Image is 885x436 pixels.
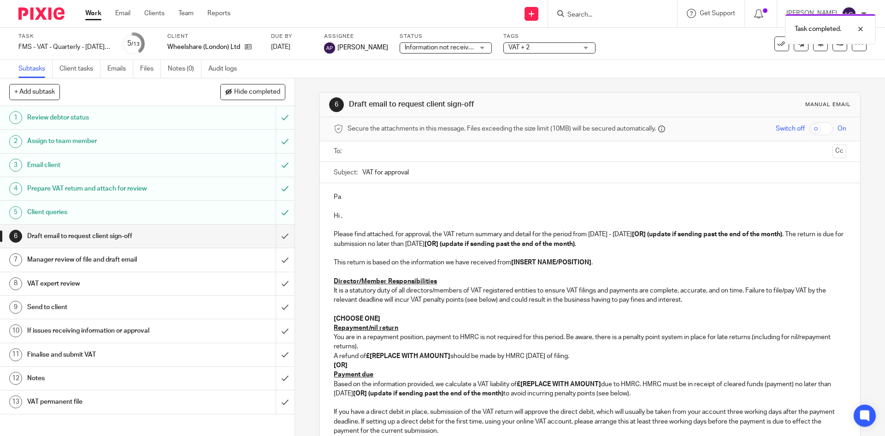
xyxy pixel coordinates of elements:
u: Payment due [334,371,373,378]
p: It is a statutory duty of all directors/members of VAT registered entities to ensure VAT filings ... [334,286,846,305]
label: Status [400,33,492,40]
h1: If issues receiving information or approval [27,324,187,338]
div: 8 [9,277,22,290]
p: Wheelshare (London) Ltd [167,42,240,52]
a: Audit logs [208,60,244,78]
div: FMS - VAT - Quarterly - [DATE] - [DATE] [18,42,111,52]
h1: Draft email to request client sign-off [27,229,187,243]
span: Secure the attachments in this message. Files exceeding the size limit (10MB) will be secured aut... [348,124,656,133]
span: VAT + 2 [508,44,530,51]
h1: Finalise and submit VAT [27,348,187,362]
u: Repayment/nil return [334,325,398,331]
h1: Assign to team member [27,134,187,148]
h1: Email client [27,158,187,172]
label: Client [167,33,260,40]
h1: VAT expert review [27,277,187,291]
div: 2 [9,135,22,148]
u: Director/Member Responsibilities [334,278,437,285]
p: If you have a direct debit in place, submission of the VAT return will approve the direct debit, ... [334,407,846,436]
div: 11 [9,348,22,361]
h1: Send to client [27,300,187,314]
span: Information not received [405,44,476,51]
a: Files [140,60,161,78]
h1: Draft email to request client sign-off [349,100,610,109]
a: Email [115,9,130,18]
a: Notes (0) [168,60,201,78]
small: /13 [131,42,140,47]
h1: Manager review of file and draft email [27,253,187,267]
strong: [OR] [334,362,348,369]
label: To: [334,147,344,156]
div: 13 [9,395,22,408]
label: Assignee [324,33,388,40]
h1: VAT permanent file [27,395,187,409]
label: Task [18,33,111,40]
button: Hide completed [220,84,285,100]
p: Hi , [334,211,846,221]
div: 1 [9,111,22,124]
a: Work [85,9,101,18]
strong: £[REPLACE WITH AMOUNT] [517,381,601,388]
div: Manual email [805,101,851,108]
span: Switch off [776,124,805,133]
a: Reports [207,9,230,18]
button: Cc [832,144,846,158]
span: [PERSON_NAME] [337,43,388,52]
a: Client tasks [59,60,100,78]
div: 6 [9,230,22,243]
div: 12 [9,372,22,385]
button: + Add subtask [9,84,60,100]
p: Task completed. [795,24,841,34]
a: Subtasks [18,60,53,78]
h1: Review debtor status [27,111,187,125]
label: Due by [271,33,313,40]
p: Based on the information provided, we calculate a VAT liability of due to HMRC. HMRC must be in r... [334,380,846,399]
div: 9 [9,301,22,314]
span: Hide completed [234,89,280,96]
p: Please find attached, for approval, the VAT return summary and detail for the period from [DATE] ... [334,230,846,249]
div: FMS - VAT - Quarterly - July - September, 2025 [18,42,111,52]
div: 3 [9,159,22,172]
h1: Client queries [27,205,187,219]
strong: [OR] (update if sending past the end of the month) [425,241,575,247]
p: Pa [334,192,846,202]
p: This return is based on the information we have received from . [334,258,846,267]
div: 7 [9,253,22,266]
span: [DATE] [271,44,290,50]
label: Subject: [334,168,358,177]
img: svg%3E [324,42,335,54]
span: On [838,124,846,133]
a: Clients [144,9,165,18]
div: 6 [329,97,344,112]
strong: [OR] (update if sending past the end of the month) [632,231,782,238]
strong: [INSERT NAME/POSITION] [511,259,591,266]
a: Team [178,9,194,18]
a: Emails [107,60,133,78]
img: svg%3E [842,6,856,21]
div: 4 [9,182,22,195]
p: You are in a repayment position, payment to HMRC is not required for this period. Be aware, there... [334,333,846,352]
h1: Prepare VAT return and attach for review [27,182,187,196]
img: Pixie [18,7,65,20]
h1: Notes [27,371,187,385]
div: 5 [9,206,22,219]
strong: [OR] (update if sending past the end of the month) [353,390,503,397]
div: 5 [127,38,140,49]
p: A refund of should be made by HMRC [DATE] of filing. [334,352,846,361]
strong: [CHOOSE ONE] [334,316,380,322]
div: 10 [9,324,22,337]
strong: £[REPLACE WITH AMOUNT] [366,353,450,359]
